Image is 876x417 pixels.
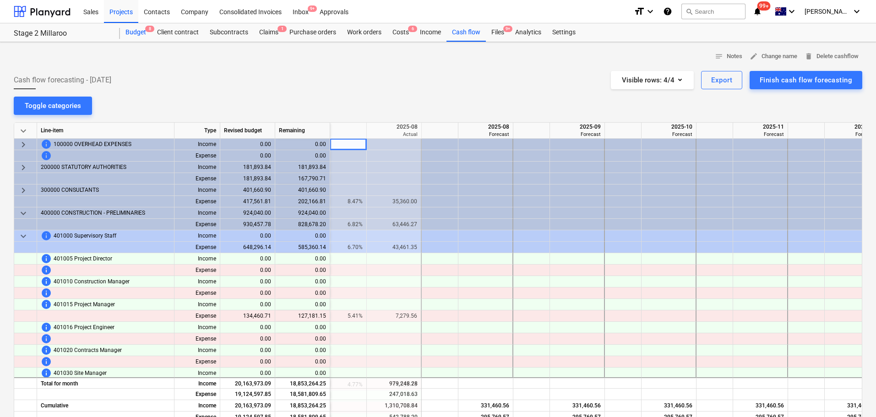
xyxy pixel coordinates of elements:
[41,162,126,173] span: 200000 STATUTORY AUTHORITIES
[220,173,275,184] div: 181,893.84
[220,139,275,150] div: 0.00
[220,389,275,400] div: 19,124,597.85
[275,150,330,162] div: 0.00
[279,356,326,368] div: 0.00
[701,71,742,89] button: Export
[41,265,52,276] span: This line-item cannot be forecasted before revised budget is updated
[462,123,509,131] div: 2025-08
[14,29,109,38] div: Stage 2 Millaroo
[18,162,29,173] span: keyboard_arrow_right
[41,287,52,298] span: This line-item cannot be forecasted before revised budget is updated
[254,23,284,42] div: Claims
[370,219,417,230] div: 63,446.27
[760,74,852,86] div: Finish cash flow forecasting
[220,196,275,207] div: 417,561.81
[828,400,876,412] div: 331,460.56
[275,123,330,139] div: Remaining
[828,131,876,138] div: Forecast
[711,49,746,64] button: Notes
[174,253,220,265] div: Income
[275,230,330,242] div: 0.00
[805,51,859,62] span: Delete cashflow
[145,26,154,32] span: 8
[279,253,326,265] div: 0.00
[174,162,220,173] div: Income
[275,400,330,412] div: 18,853,264.25
[41,150,52,161] span: This line-item cannot be forecasted before revised budget is updated
[805,52,813,60] span: delete
[277,26,287,32] span: 1
[220,400,275,412] div: 20,163,973.09
[174,265,220,276] div: Expense
[37,400,174,412] div: Cumulative
[152,23,204,42] a: Client contract
[174,196,220,207] div: Expense
[750,51,797,62] span: Change name
[220,345,275,356] div: 0.00
[220,368,275,379] div: 0.00
[220,287,275,299] div: 0.00
[174,356,220,368] div: Expense
[174,322,220,333] div: Income
[334,196,363,207] div: 8.47%
[220,184,275,196] div: 401,660.90
[414,23,446,42] a: Income
[275,184,330,196] div: 401,660.90
[510,23,547,42] div: Analytics
[174,377,220,389] div: Income
[611,71,694,89] button: Visible rows:4/4
[220,377,275,389] div: 20,163,973.09
[220,310,275,322] div: 134,460.71
[220,150,275,162] div: 0.00
[174,242,220,253] div: Expense
[370,123,418,131] div: 2025-08
[805,8,850,15] span: [PERSON_NAME]
[14,97,92,115] button: Toggle categories
[446,23,486,42] div: Cash flow
[645,400,692,412] div: 331,460.56
[334,219,363,230] div: 6.82%
[174,400,220,412] div: Income
[174,139,220,150] div: Income
[41,207,145,219] span: 400000 CONSTRUCTION - PRELIMINARIES
[334,242,363,253] div: 6.70%
[220,299,275,310] div: 0.00
[220,123,275,139] div: Revised budget
[174,123,220,139] div: Type
[554,131,601,138] div: Forecast
[220,322,275,333] div: 0.00
[622,74,683,86] div: Visible rows : 4/4
[645,131,692,138] div: Forecast
[25,100,81,112] div: Toggle categories
[41,345,52,356] span: This line-item cannot be forecasted before price for client is updated. To change this, contact y...
[279,345,326,356] div: 0.00
[284,23,342,42] a: Purchase orders
[41,356,52,367] span: This line-item cannot be forecasted before revised budget is updated
[174,230,220,242] div: Income
[54,139,131,150] span: 100000 OVERHEAD EXPENSES
[370,310,417,322] div: 7,279.56
[279,299,326,310] div: 0.00
[41,333,52,344] span: This line-item cannot be forecasted before revised budget is updated
[54,345,122,356] span: 401020 Contracts Manager
[18,125,29,136] span: keyboard_arrow_down
[686,8,693,15] span: search
[279,368,326,379] div: 0.00
[220,356,275,368] div: 0.00
[18,185,29,196] span: keyboard_arrow_right
[41,139,52,150] span: This line-item cannot be forecasted before price for client is updated. To change this, contact y...
[41,253,52,264] span: This line-item cannot be forecasted before price for client is updated. To change this, contact y...
[279,265,326,276] div: 0.00
[275,139,330,150] div: 0.00
[174,207,220,219] div: Income
[486,23,510,42] div: Files
[174,333,220,345] div: Expense
[37,123,174,139] div: Line-item
[220,230,275,242] div: 0.00
[275,242,330,253] div: 585,360.14
[279,310,326,322] div: 127,181.15
[204,23,254,42] div: Subcontracts
[54,299,115,310] span: 401015 Project Manager
[715,52,723,60] span: notes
